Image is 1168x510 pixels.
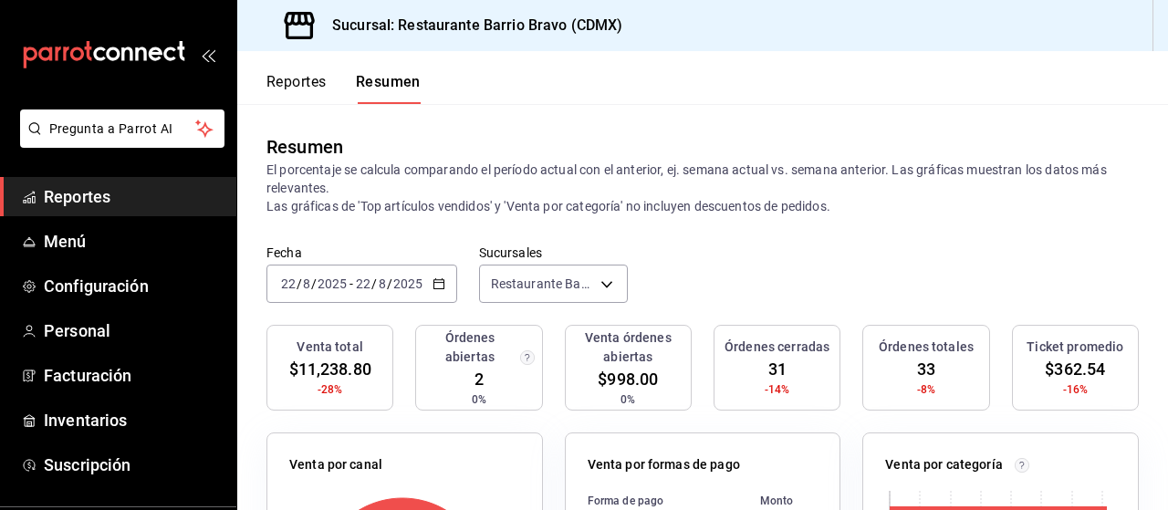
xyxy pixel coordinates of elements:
[1045,357,1105,381] span: $362.54
[201,47,215,62] button: open_drawer_menu
[44,318,222,343] span: Personal
[768,357,787,381] span: 31
[474,367,484,391] span: 2
[266,246,457,259] label: Fecha
[44,274,222,298] span: Configuración
[44,408,222,432] span: Inventarios
[885,455,1003,474] p: Venta por categoría
[349,276,353,291] span: -
[311,276,317,291] span: /
[1027,338,1123,357] h3: Ticket promedio
[266,73,421,104] div: navigation tabs
[44,229,222,254] span: Menú
[302,276,311,291] input: --
[917,357,935,381] span: 33
[472,391,486,408] span: 0%
[423,328,516,367] h3: Órdenes abiertas
[266,133,343,161] div: Resumen
[917,381,935,398] span: -8%
[317,276,348,291] input: ----
[318,15,622,36] h3: Sucursal: Restaurante Barrio Bravo (CDMX)
[44,363,222,388] span: Facturación
[620,391,635,408] span: 0%
[387,276,392,291] span: /
[318,381,343,398] span: -28%
[378,276,387,291] input: --
[20,109,224,148] button: Pregunta a Parrot AI
[13,132,224,151] a: Pregunta a Parrot AI
[879,338,974,357] h3: Órdenes totales
[392,276,423,291] input: ----
[573,328,683,367] h3: Venta órdenes abiertas
[725,338,829,357] h3: Órdenes cerradas
[44,453,222,477] span: Suscripción
[266,73,327,104] button: Reportes
[355,276,371,291] input: --
[297,338,362,357] h3: Venta total
[479,246,628,259] label: Sucursales
[297,276,302,291] span: /
[44,184,222,209] span: Reportes
[491,275,594,293] span: Restaurante Barrio Bravo (CDMX)
[49,120,196,139] span: Pregunta a Parrot AI
[289,455,382,474] p: Venta por canal
[280,276,297,291] input: --
[765,381,790,398] span: -14%
[598,367,658,391] span: $998.00
[371,276,377,291] span: /
[289,357,371,381] span: $11,238.80
[588,455,740,474] p: Venta por formas de pago
[356,73,421,104] button: Resumen
[1063,381,1089,398] span: -16%
[266,161,1139,215] p: El porcentaje se calcula comparando el período actual con el anterior, ej. semana actual vs. sema...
